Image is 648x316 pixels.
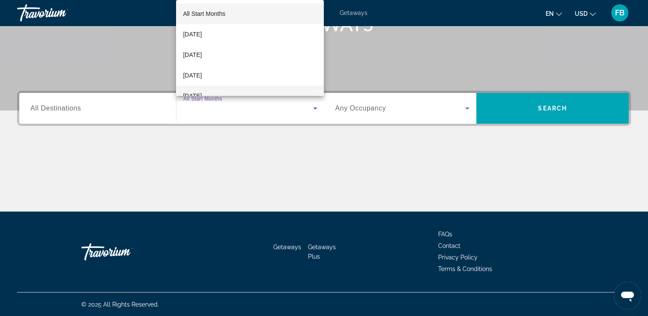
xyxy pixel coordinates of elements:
span: [DATE] [183,29,202,39]
span: All Start Months [183,10,225,17]
span: [DATE] [183,50,202,60]
iframe: Button to launch messaging window [614,282,641,309]
span: [DATE] [183,91,202,101]
span: [DATE] [183,70,202,80]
